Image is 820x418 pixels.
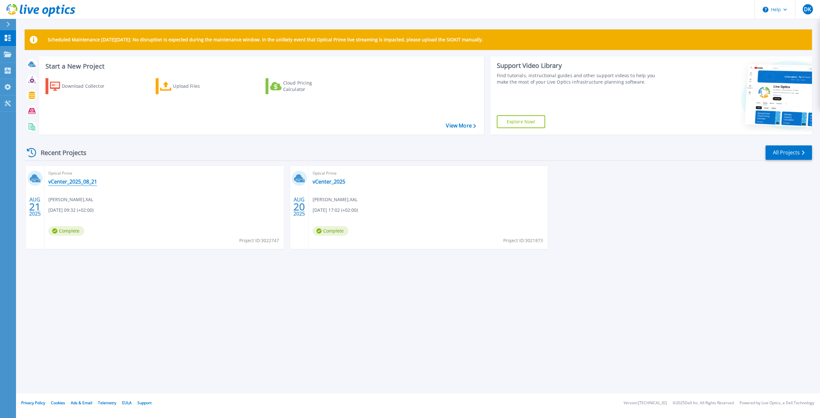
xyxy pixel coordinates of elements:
li: Version: [TECHNICAL_ID] [624,401,667,405]
span: 21 [29,204,41,209]
li: © 2025 Dell Inc. All Rights Reserved [673,401,734,405]
div: Upload Files [173,80,224,93]
span: Complete [313,226,348,236]
span: DK [804,7,811,12]
a: Telemetry [98,400,116,406]
span: Project ID: 3021873 [503,237,543,244]
a: Explore Now! [497,115,545,128]
a: Download Collector [45,78,117,94]
div: AUG 2025 [293,195,305,218]
li: Powered by Live Optics, a Dell Technology [740,401,814,405]
a: Upload Files [156,78,227,94]
a: Support [137,400,152,406]
span: Complete [48,226,84,236]
a: All Projects [766,145,812,160]
div: Find tutorials, instructional guides and other support videos to help you make the most of your L... [497,72,663,85]
a: vCenter_2025 [313,178,345,185]
div: Download Collector [62,80,113,93]
a: vCenter_2025_08_21 [48,178,97,185]
a: EULA [122,400,132,406]
a: Ads & Email [71,400,92,406]
span: 20 [293,204,305,209]
a: Cookies [51,400,65,406]
a: View More [446,123,476,129]
p: Scheduled Maintenance [DATE][DATE]: No disruption is expected during the maintenance window. In t... [48,37,483,42]
span: [DATE] 17:02 (+02:00) [313,207,358,214]
div: Recent Projects [25,145,95,160]
a: Privacy Policy [21,400,45,406]
a: Cloud Pricing Calculator [266,78,337,94]
span: Project ID: 3022747 [239,237,279,244]
span: [DATE] 09:32 (+02:00) [48,207,94,214]
span: [PERSON_NAME] , XAL [313,196,357,203]
div: AUG 2025 [29,195,41,218]
span: [PERSON_NAME] , XAL [48,196,93,203]
span: Optical Prime [313,170,544,177]
h3: Start a New Project [45,63,476,70]
div: Support Video Library [497,61,663,70]
div: Cloud Pricing Calculator [283,80,334,93]
span: Optical Prime [48,170,280,177]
